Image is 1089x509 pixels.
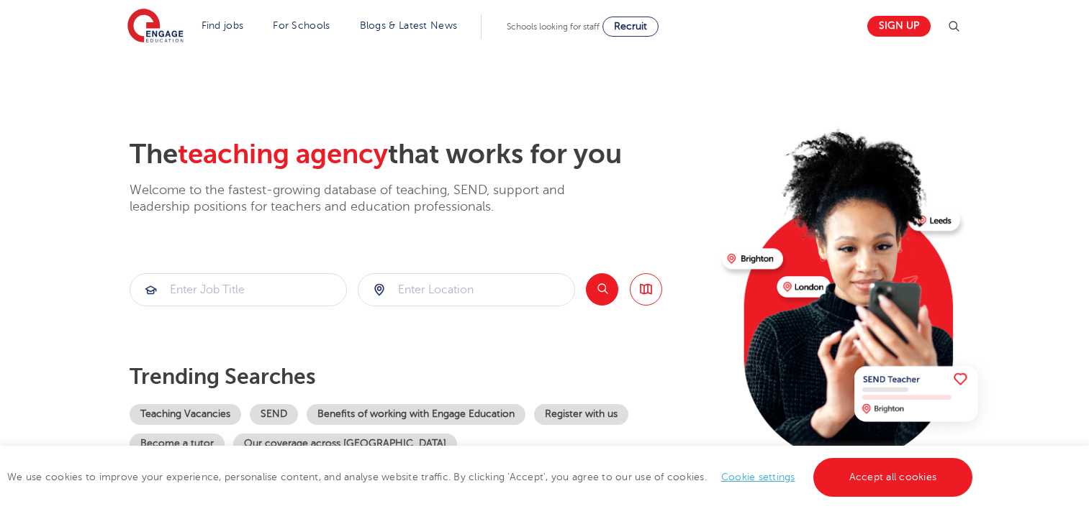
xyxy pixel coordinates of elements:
span: Schools looking for staff [507,22,600,32]
img: Engage Education [127,9,184,45]
input: Submit [358,274,574,306]
h2: The that works for you [130,138,710,171]
a: SEND [250,404,298,425]
span: Recruit [614,21,647,32]
button: Search [586,273,618,306]
span: We use cookies to improve your experience, personalise content, and analyse website traffic. By c... [7,472,976,482]
a: Blogs & Latest News [360,20,458,31]
a: Become a tutor [130,434,225,454]
span: teaching agency [178,139,388,170]
a: For Schools [273,20,330,31]
a: Accept all cookies [813,458,973,497]
a: Sign up [867,16,931,37]
p: Welcome to the fastest-growing database of teaching, SEND, support and leadership positions for t... [130,182,605,216]
div: Submit [358,273,575,306]
a: Find jobs [202,20,244,31]
div: Submit [130,273,347,306]
a: Cookie settings [721,472,795,482]
a: Our coverage across [GEOGRAPHIC_DATA] [233,434,457,454]
p: Trending searches [130,364,710,390]
input: Submit [130,274,346,306]
a: Recruit [602,17,659,37]
a: Benefits of working with Engage Education [307,404,525,425]
a: Teaching Vacancies [130,404,241,425]
a: Register with us [534,404,628,425]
